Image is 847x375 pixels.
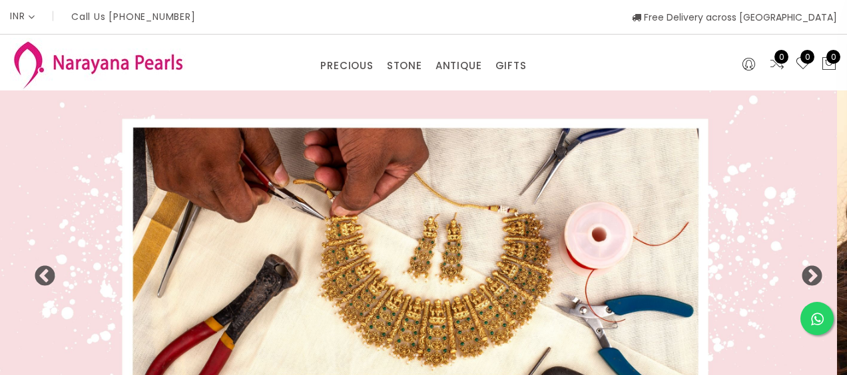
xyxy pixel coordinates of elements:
a: 0 [795,56,811,73]
button: Previous [33,265,47,279]
span: 0 [826,50,840,64]
span: Free Delivery across [GEOGRAPHIC_DATA] [632,11,837,24]
button: Next [800,265,814,279]
span: 0 [800,50,814,64]
a: ANTIQUE [435,56,482,76]
a: 0 [769,56,785,73]
span: 0 [774,50,788,64]
p: Call Us [PHONE_NUMBER] [71,12,196,21]
a: GIFTS [495,56,527,76]
button: 0 [821,56,837,73]
a: STONE [387,56,422,76]
a: PRECIOUS [320,56,373,76]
